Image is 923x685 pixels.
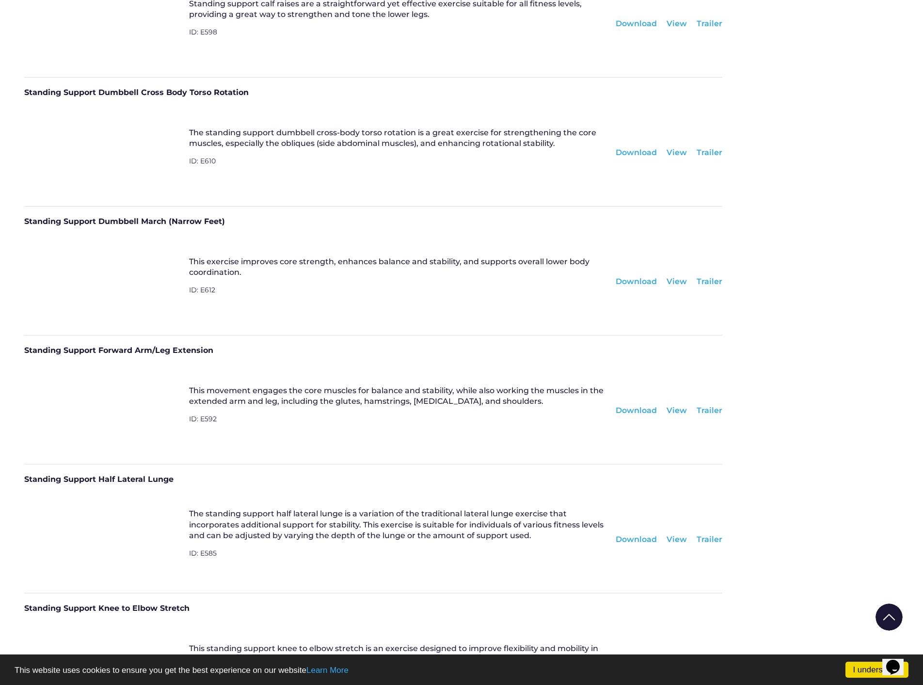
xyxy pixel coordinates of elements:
div: Standing Support Dumbbell March (Narrow Feet) [24,216,722,233]
div: View [667,405,687,416]
div: Trailer [697,147,722,158]
div: ID: E598 [189,28,606,49]
div: View [667,18,687,29]
div: Download [616,18,657,29]
div: ID: E585 [189,549,606,571]
div: Trailer [697,405,722,416]
div: View [667,534,687,545]
div: Download [616,147,657,158]
div: ID: E592 [189,414,606,436]
div: Standing Support Dumbbell Cross Body Torso Rotation [24,87,722,104]
div: Trailer [697,18,722,29]
div: View [667,276,687,287]
div: Download [616,405,657,416]
div: Trailer [697,534,722,545]
div: The standing support dumbbell cross-body torso rotation is a great exercise for strengthening the... [189,127,606,149]
div: Standing Support Half Lateral Lunge [24,474,722,491]
div: This exercise improves core strength, enhances balance and stability, and supports overall lower ... [189,256,606,278]
div: Download [616,534,657,545]
div: Trailer [697,276,722,287]
div: ID: E612 [189,286,606,307]
div: ID: E610 [189,157,606,178]
div: The standing support half lateral lunge is a variation of the traditional lateral lunge exercise ... [189,509,606,541]
div: This movement engages the core muscles for balance and stability, while also working the muscles ... [189,385,606,407]
div: Standing Support Knee to Elbow Stretch [24,603,722,620]
a: Learn More [306,666,349,675]
div: Standing Support Forward Arm/Leg Extension [24,345,722,362]
div: Download [616,276,657,287]
div: View [667,147,687,158]
div: This standing support knee to elbow stretch is an exercise designed to improve flexibility and mo... [189,643,606,665]
iframe: chat widget [882,646,913,675]
a: I understand! [845,662,908,678]
p: This website uses cookies to ensure you get the best experience on our website [15,666,908,674]
img: Group%201000002322%20%281%29.svg [875,604,903,631]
